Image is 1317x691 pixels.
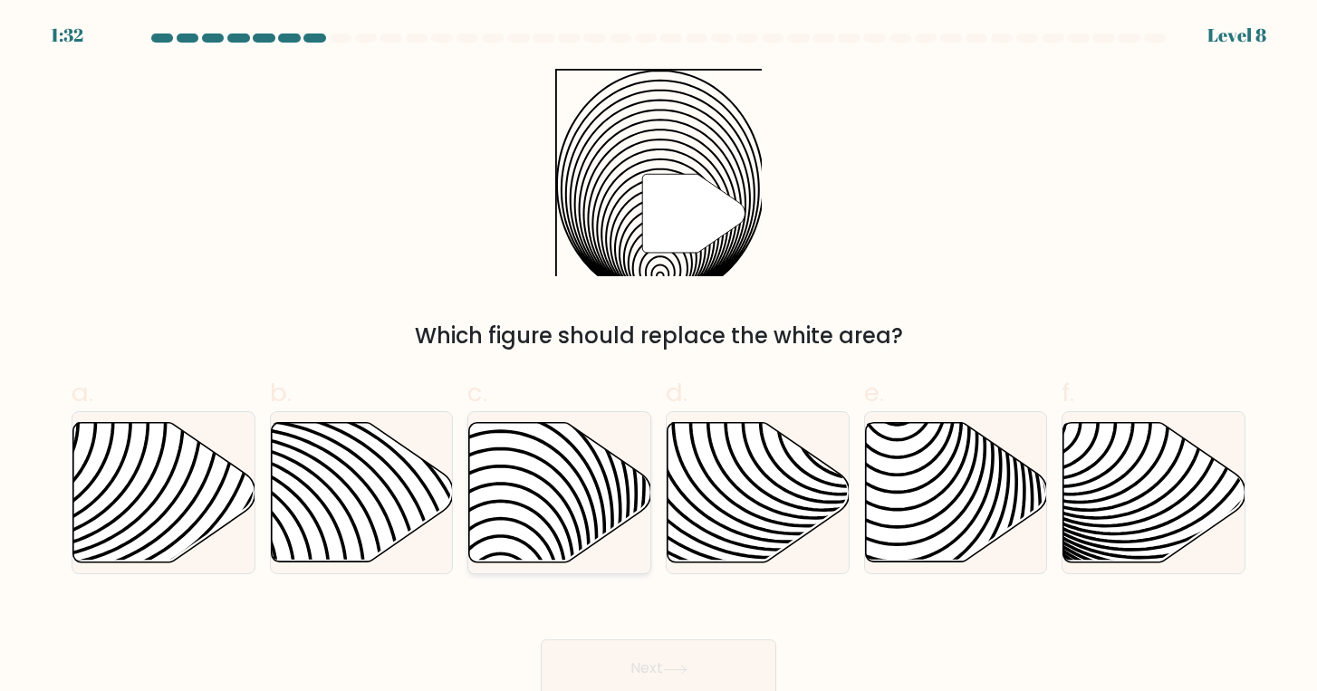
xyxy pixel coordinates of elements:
span: c. [467,375,487,410]
span: d. [666,375,687,410]
div: Which figure should replace the white area? [82,320,1235,352]
span: a. [72,375,93,410]
div: 1:32 [51,22,83,49]
div: Level 8 [1207,22,1266,49]
span: e. [864,375,884,410]
span: f. [1062,375,1074,410]
span: b. [270,375,292,410]
g: " [642,175,745,254]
